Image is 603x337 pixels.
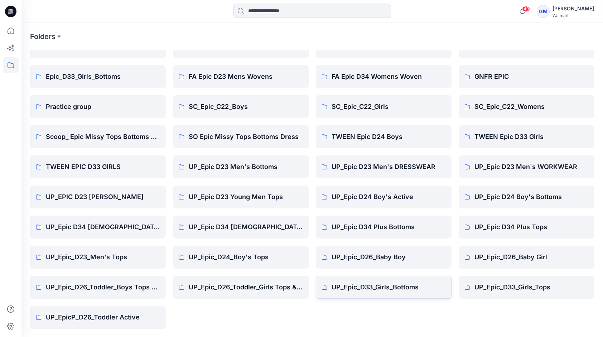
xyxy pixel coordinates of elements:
p: UP_Epic D34 [DEMOGRAPHIC_DATA] Top [189,222,303,232]
p: UP_Epic D34 Plus Tops [474,222,589,232]
a: UP_Epic D34 [DEMOGRAPHIC_DATA] Top [173,216,309,239]
div: GM [537,5,550,18]
p: SO Epic Missy Tops Bottoms Dress [189,132,303,142]
p: UP_Epic_D33_Girls_Tops [474,282,589,292]
div: [PERSON_NAME] [553,4,594,13]
a: SC_Epic_C22_Girls [316,95,452,118]
span: 40 [522,6,530,12]
p: UP_Epic_D33_Girls_Bottoms [332,282,446,292]
a: UP_Epic_D26_Toddler_Girls Tops & Bottoms [173,276,309,299]
a: UP_EpicP_D26_Toddler Active [30,306,166,329]
p: TWEEN Epic D33 Girls [474,132,589,142]
p: Practice group [46,102,160,112]
a: SC_Epic_C22_Boys [173,95,309,118]
a: UP_Epic D23 Men's WORKWEAR [459,155,594,178]
a: UP_Epic D34 [DEMOGRAPHIC_DATA] Bottoms [30,216,166,239]
a: UP_Epic D34 Plus Tops [459,216,594,239]
a: UP_EPIC D23 [PERSON_NAME] [30,186,166,208]
p: SC_Epic_C22_Boys [189,102,303,112]
p: UP_Epic D23 Men's Bottoms [189,162,303,172]
p: UP_Epic_D26_Toddler_Boys Tops & Bottoms [46,282,160,292]
p: UP_Epic D23 Young Men Tops [189,192,303,202]
a: TWEEN Epic D33 Girls [459,125,594,148]
a: SC_Epic_C22_Womens [459,95,594,118]
a: UP_Epic_D26_Baby Boy [316,246,452,269]
p: UP_Epic D24 Boy's Active [332,192,446,202]
p: UP_EPIC D23 [PERSON_NAME] [46,192,160,202]
a: UP_Epic_D26_Toddler_Boys Tops & Bottoms [30,276,166,299]
a: UP_Epic D34 Plus Bottoms [316,216,452,239]
p: UP_EpicP_D26_Toddler Active [46,312,160,322]
a: Practice group [30,95,166,118]
p: UP_Epic D34 [DEMOGRAPHIC_DATA] Bottoms [46,222,160,232]
a: UP_Epic_D33_Girls_Bottoms [316,276,452,299]
div: Walmart [553,13,594,18]
a: UP_Epic D24 Boy's Bottoms [459,186,594,208]
p: UP_Epic_D26_Toddler_Girls Tops & Bottoms [189,282,303,292]
a: FA Epic D34 Womens Woven [316,65,452,88]
a: Folders [30,32,56,42]
p: UP_Epic_D24_Boy's Tops [189,252,303,262]
p: Scoop_ Epic Missy Tops Bottoms Dress [46,132,160,142]
p: Epic_D33_Girls_Bottoms [46,72,160,82]
a: UP_Epic_D23_Men's Tops [30,246,166,269]
a: UP_Epic D24 Boy's Active [316,186,452,208]
p: SC_Epic_C22_Womens [474,102,589,112]
p: UP_Epic D23 Men's DRESSWEAR [332,162,446,172]
a: TWEEN EPIC D33 GIRLS [30,155,166,178]
p: GNFR EPIC [474,72,589,82]
a: UP_Epic_D24_Boy's Tops [173,246,309,269]
p: UP_Epic D24 Boy's Bottoms [474,192,589,202]
a: TWEEN Epic D24 Boys [316,125,452,148]
p: UP_Epic D23 Men's WORKWEAR [474,162,589,172]
p: FA Epic D23 Mens Wovens [189,72,303,82]
p: UP_Epic_D23_Men's Tops [46,252,160,262]
a: Scoop_ Epic Missy Tops Bottoms Dress [30,125,166,148]
p: UP_Epic D34 Plus Bottoms [332,222,446,232]
p: TWEEN EPIC D33 GIRLS [46,162,160,172]
p: UP_Epic_D26_Baby Girl [474,252,589,262]
a: UP_Epic D23 Men's Bottoms [173,155,309,178]
a: UP_Epic_D33_Girls_Tops [459,276,594,299]
p: FA Epic D34 Womens Woven [332,72,446,82]
p: TWEEN Epic D24 Boys [332,132,446,142]
a: Epic_D33_Girls_Bottoms [30,65,166,88]
a: UP_Epic_D26_Baby Girl [459,246,594,269]
p: SC_Epic_C22_Girls [332,102,446,112]
a: FA Epic D23 Mens Wovens [173,65,309,88]
a: UP_Epic D23 Young Men Tops [173,186,309,208]
a: UP_Epic D23 Men's DRESSWEAR [316,155,452,178]
a: GNFR EPIC [459,65,594,88]
p: UP_Epic_D26_Baby Boy [332,252,446,262]
a: SO Epic Missy Tops Bottoms Dress [173,125,309,148]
